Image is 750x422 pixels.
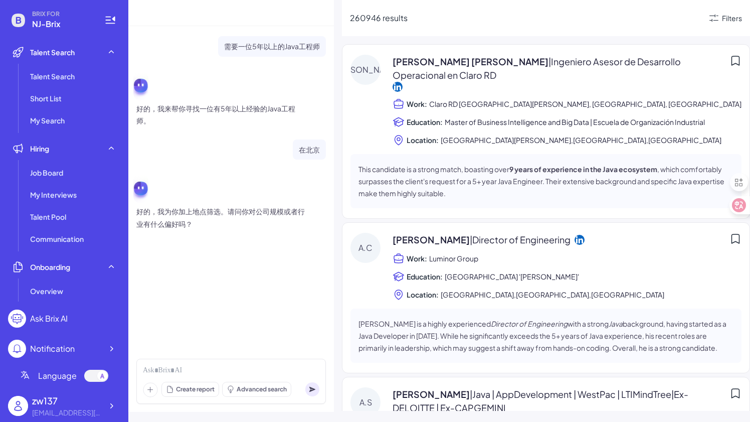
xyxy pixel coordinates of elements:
p: 好的，我为你加上地点筛选。请问你对公司规模或者行业有什么偏好吗？ [136,205,307,230]
span: Location: [407,290,439,300]
div: Filters [722,13,742,24]
span: My Search [30,115,65,125]
div: [PERSON_NAME] [350,55,381,85]
div: A.C [350,233,381,263]
div: 13776671916@163.com [32,407,102,418]
span: [PERSON_NAME] [393,233,571,246]
span: BRIX FOR [32,10,92,18]
strong: 9 years of experience in the Java ecosystem [509,165,657,174]
span: [GEOGRAPHIC_DATA],[GEOGRAPHIC_DATA],[GEOGRAPHIC_DATA] [441,289,664,301]
span: [GEOGRAPHIC_DATA][PERSON_NAME],[GEOGRAPHIC_DATA],[GEOGRAPHIC_DATA] [441,134,721,146]
span: Location: [407,135,439,145]
span: | Java | AppDevelopment | WestPac | LTIMindTree|Ex-DELOITTE | Ex-CAPGEMINI [393,388,688,413]
span: [GEOGRAPHIC_DATA] '[PERSON_NAME]' [445,270,579,283]
span: Luminor Group [429,252,479,264]
p: 好的，我来帮你寻找一位有5年以上经验的Java工程师。 [136,102,307,127]
span: Master of Business Intelligence and Big Data | Escuela de Organización Industrial [445,116,705,128]
span: Create report [176,385,215,394]
p: [PERSON_NAME] is a highly experienced with a strong background, having started as a Java Develope... [358,318,733,354]
div: Notification [30,343,75,355]
span: [PERSON_NAME] [393,387,725,414]
p: This candidate is a strong match, boasting over , which comfortably surpasses the client's reques... [358,163,733,199]
span: Talent Pool [30,212,66,222]
span: [PERSON_NAME] [PERSON_NAME] [393,55,725,82]
span: Education: [407,271,443,282]
span: NJ-Brix [32,18,92,30]
span: Work: [407,99,427,109]
span: Hiring [30,144,49,154]
span: Talent Search [30,47,75,57]
div: A.S [350,387,381,417]
p: 需要一位5年以上的Java工程师 [224,40,320,53]
span: Onboarding [30,262,70,272]
span: Job Board [30,168,63,178]
span: Language [38,370,77,382]
span: Advanced search [237,385,287,394]
span: My Interviews [30,190,77,200]
span: Short List [30,93,62,103]
div: zw137 [32,394,102,407]
em: Java [609,319,623,328]
em: Director of Engineering [491,319,568,328]
span: Education: [407,117,443,127]
span: Overview [30,286,63,296]
span: 260946 results [350,13,408,23]
p: 在北京 [299,144,320,156]
span: Claro RD [GEOGRAPHIC_DATA][PERSON_NAME], [GEOGRAPHIC_DATA], [GEOGRAPHIC_DATA] [429,98,741,110]
span: Communication [30,234,84,244]
span: | Director of Engineering [470,234,571,245]
img: user_logo.png [8,396,28,416]
div: Ask Brix AI [30,313,68,325]
span: Work: [407,253,427,263]
span: Talent Search [30,71,75,81]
